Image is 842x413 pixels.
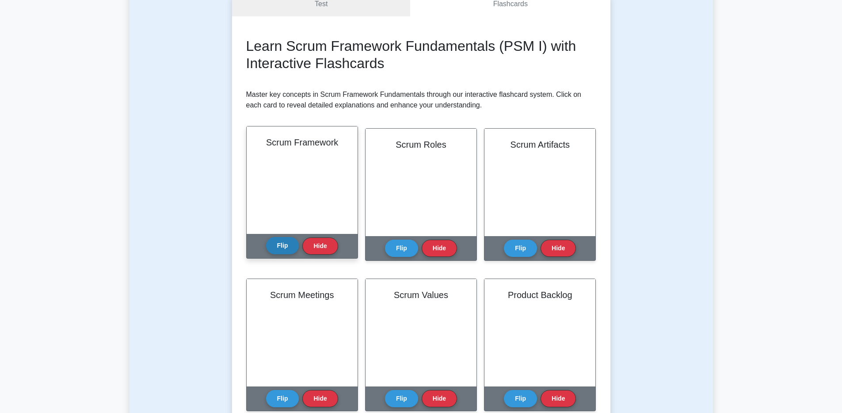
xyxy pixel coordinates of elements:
h2: Scrum Values [376,290,466,300]
button: Hide [541,390,576,407]
button: Hide [422,240,457,257]
button: Flip [266,390,299,407]
h2: Scrum Meetings [257,290,347,300]
h2: Scrum Roles [376,139,466,150]
button: Hide [541,240,576,257]
button: Hide [422,390,457,407]
button: Flip [385,240,418,257]
button: Hide [302,237,338,255]
button: Flip [266,237,299,254]
h2: Scrum Framework [257,137,347,148]
button: Hide [302,390,338,407]
h2: Product Backlog [495,290,585,300]
h2: Learn Scrum Framework Fundamentals (PSM I) with Interactive Flashcards [246,38,596,72]
button: Flip [504,240,537,257]
button: Flip [504,390,537,407]
h2: Scrum Artifacts [495,139,585,150]
p: Master key concepts in Scrum Framework Fundamentals through our interactive flashcard system. Cli... [246,89,596,111]
button: Flip [385,390,418,407]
